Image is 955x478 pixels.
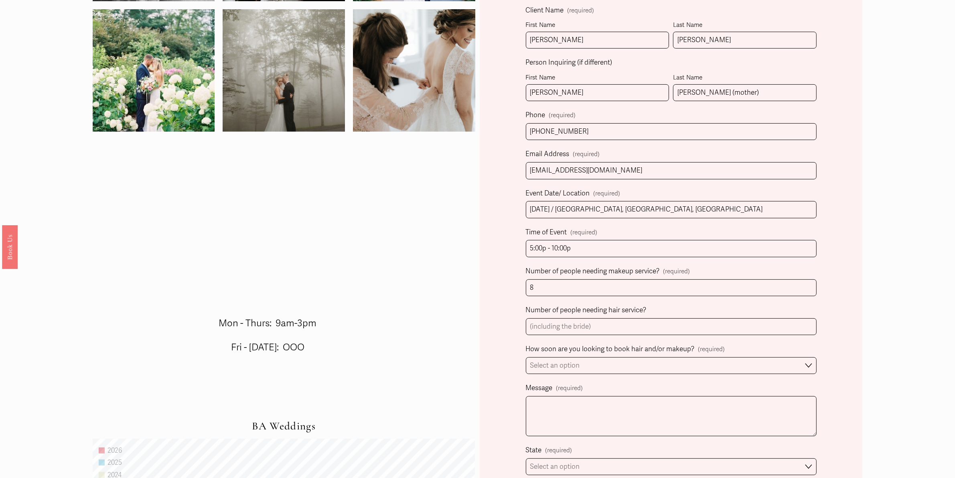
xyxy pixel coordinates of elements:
[322,9,506,132] img: ASW-178.jpg
[526,304,647,317] span: Number of people needing hair service?
[556,383,583,394] span: (required)
[570,227,597,238] span: (required)
[526,187,590,200] span: Event Date/ Location
[526,458,817,476] select: State
[673,20,817,32] div: Last Name
[2,225,18,268] a: Book Us
[545,445,572,456] span: (required)
[526,109,545,122] span: Phone
[192,9,375,132] img: a&b-249.jpg
[526,148,570,161] span: Email Address
[526,265,660,278] span: Number of people needing makeup service?
[526,72,669,84] div: First Name
[219,317,317,329] span: Mon - Thurs: 9am-3pm
[526,382,553,395] span: Message
[549,112,576,118] span: (required)
[526,279,817,297] input: (including the bride)
[231,342,304,353] span: Fri - [DATE]: OOO
[526,318,817,336] input: (including the bride)
[673,72,817,84] div: Last Name
[567,8,594,14] span: (required)
[593,188,620,199] span: (required)
[526,57,612,69] span: Person Inquiring (if different)
[526,444,542,457] span: State
[573,149,600,160] span: (required)
[526,4,564,17] span: Client Name
[526,226,567,239] span: Time of Event
[526,240,817,257] input: (estimated time)
[526,343,695,356] span: How soon are you looking to book hair and/or makeup?
[93,420,475,433] h2: BA Weddings
[663,266,690,277] span: (required)
[526,20,669,32] div: First Name
[526,357,817,374] select: How soon are you looking to book hair and/or makeup?
[698,344,725,355] span: (required)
